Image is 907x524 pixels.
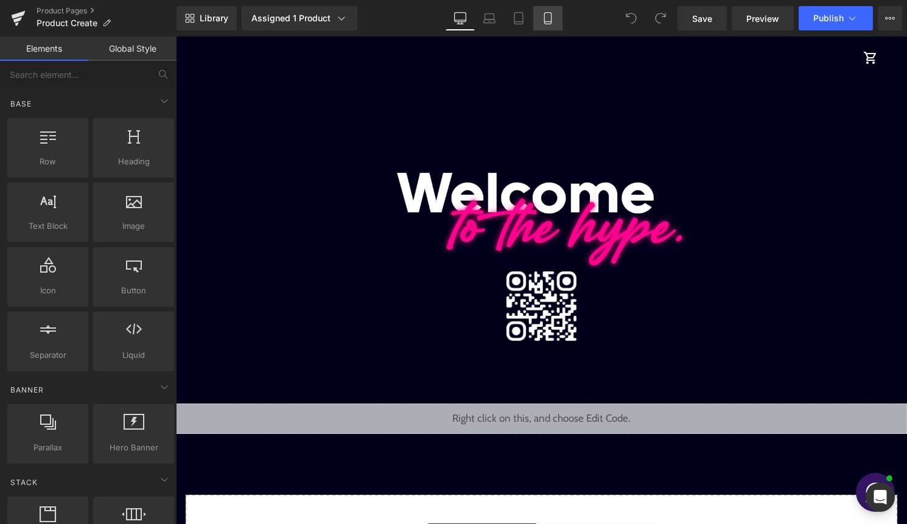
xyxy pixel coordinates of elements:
[32,32,138,41] div: Domaine: [DOMAIN_NAME]
[97,441,170,454] span: Hero Banner
[475,6,504,30] a: Laptop
[746,12,779,25] span: Preview
[19,19,29,29] img: logo_orange.svg
[37,18,97,28] span: Product Create
[619,6,643,30] button: Undo
[251,487,361,511] a: Explore Blocks
[51,71,60,80] img: tab_domain_overview_orange.svg
[177,6,237,30] a: New Library
[648,6,673,30] button: Redo
[11,284,85,297] span: Icon
[732,6,794,30] a: Preview
[687,14,702,29] span: shopping_cart
[878,6,902,30] button: More
[446,6,475,30] a: Desktop
[371,487,480,511] a: Add Single Section
[533,6,562,30] a: Mobile
[140,71,150,80] img: tab_keywords_by_traffic_grey.svg
[799,6,873,30] button: Publish
[97,155,170,168] span: Heading
[866,483,895,512] div: Open Intercom Messenger
[680,436,719,475] button: Open chat window
[251,12,348,24] div: Assigned 1 Product
[153,72,184,80] div: Mots-clés
[9,384,45,396] span: Banner
[37,6,177,16] a: Product Pages
[200,13,228,24] span: Library
[11,155,85,168] span: Row
[11,441,85,454] span: Parallax
[64,72,94,80] div: Domaine
[682,9,707,33] a: Panier
[34,19,60,29] div: v 4.0.25
[97,220,170,232] span: Image
[19,32,29,41] img: website_grey.svg
[11,220,85,232] span: Text Block
[97,284,170,297] span: Button
[88,37,177,61] a: Global Style
[97,349,170,362] span: Liquid
[9,477,39,488] span: Stack
[11,349,85,362] span: Separator
[504,6,533,30] a: Tablet
[813,13,844,23] span: Publish
[9,98,33,110] span: Base
[692,12,712,25] span: Save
